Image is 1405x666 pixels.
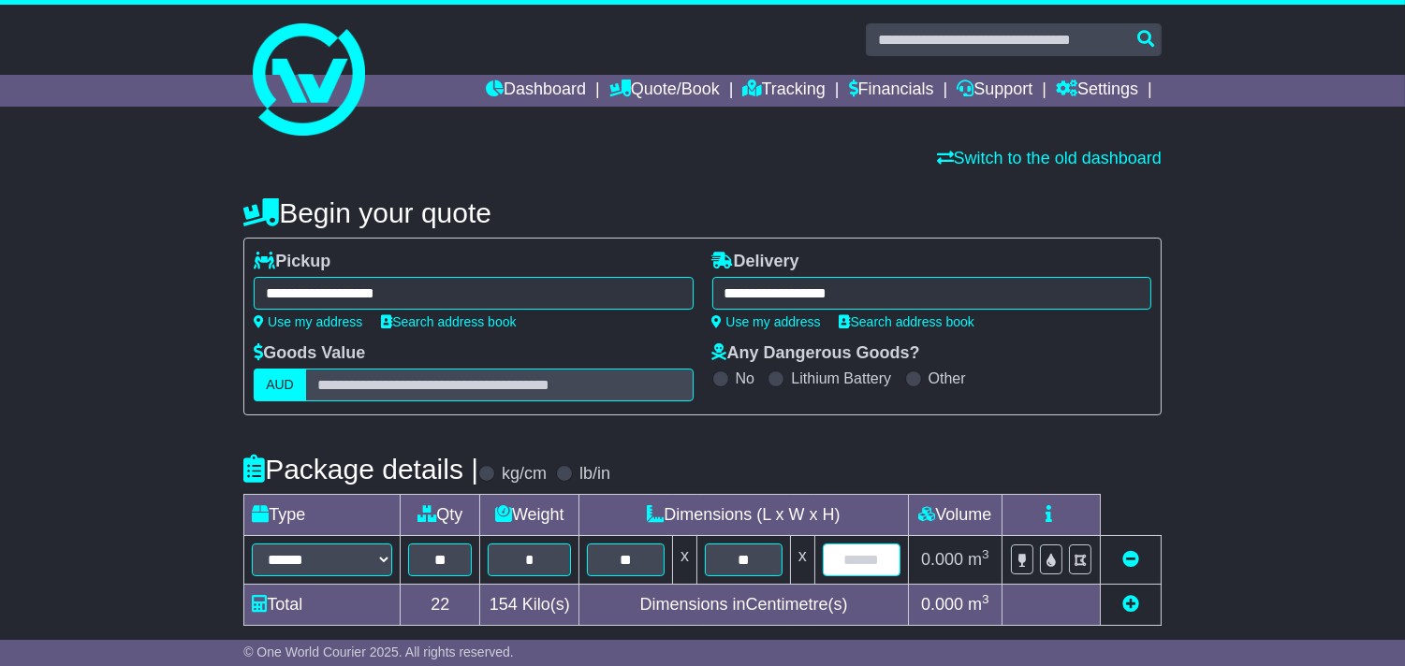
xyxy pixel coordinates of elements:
a: Search address book [381,314,516,329]
h4: Package details | [243,454,478,485]
td: Weight [480,495,579,536]
a: Dashboard [486,75,586,107]
td: Volume [908,495,1002,536]
a: Support [957,75,1032,107]
a: Add new item [1122,595,1139,614]
span: 154 [490,595,518,614]
label: Goods Value [254,343,365,364]
td: x [790,536,814,585]
span: 0.000 [921,595,963,614]
a: Switch to the old dashboard [937,149,1162,167]
a: Remove this item [1122,550,1139,569]
a: Search address book [840,314,974,329]
td: Dimensions (L x W x H) [579,495,909,536]
label: lb/in [579,464,610,485]
td: Qty [401,495,480,536]
sup: 3 [982,547,989,561]
a: Use my address [254,314,362,329]
label: Any Dangerous Goods? [712,343,920,364]
td: 22 [401,585,480,626]
a: Tracking [743,75,826,107]
td: Kilo(s) [480,585,579,626]
label: Pickup [254,252,330,272]
span: m [968,550,989,569]
a: Quote/Book [609,75,720,107]
td: Total [244,585,401,626]
td: Dimensions in Centimetre(s) [579,585,909,626]
td: x [673,536,697,585]
a: Use my address [712,314,821,329]
label: Delivery [712,252,799,272]
td: Type [244,495,401,536]
label: No [736,369,754,387]
a: Financials [849,75,934,107]
a: Settings [1056,75,1138,107]
span: © One World Courier 2025. All rights reserved. [243,644,514,659]
label: AUD [254,369,306,401]
label: kg/cm [502,464,547,485]
sup: 3 [982,592,989,606]
label: Lithium Battery [791,369,891,387]
label: Other [929,369,966,387]
span: m [968,595,989,614]
span: 0.000 [921,550,963,569]
h4: Begin your quote [243,197,1162,228]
